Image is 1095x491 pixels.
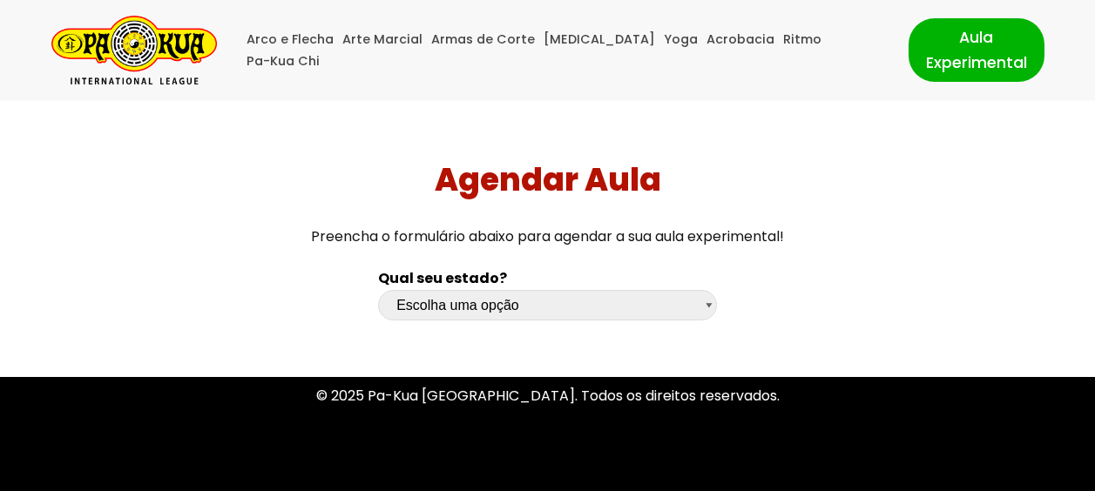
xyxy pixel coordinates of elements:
a: Arco e Flecha [247,29,334,50]
a: Aula Experimental [909,18,1044,81]
h1: Agendar Aula [7,161,1089,198]
b: Qual seu estado? [378,268,507,288]
a: Ritmo [783,29,821,50]
a: Arte Marcial [342,29,422,50]
p: © 2025 Pa-Kua [GEOGRAPHIC_DATA]. Todos os direitos reservados. [51,384,1044,407]
a: Armas de Corte [431,29,535,50]
a: Pa-Kua Brasil Uma Escola de conhecimentos orientais para toda a família. Foco, habilidade concent... [51,16,217,84]
div: Menu primário [243,29,882,72]
a: Pa-Kua Chi [247,50,320,72]
a: Acrobacia [706,29,774,50]
a: [MEDICAL_DATA] [544,29,655,50]
p: Preencha o formulário abaixo para agendar a sua aula experimental! [7,225,1089,248]
a: Política de Privacidade [470,458,625,478]
a: Yoga [664,29,698,50]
